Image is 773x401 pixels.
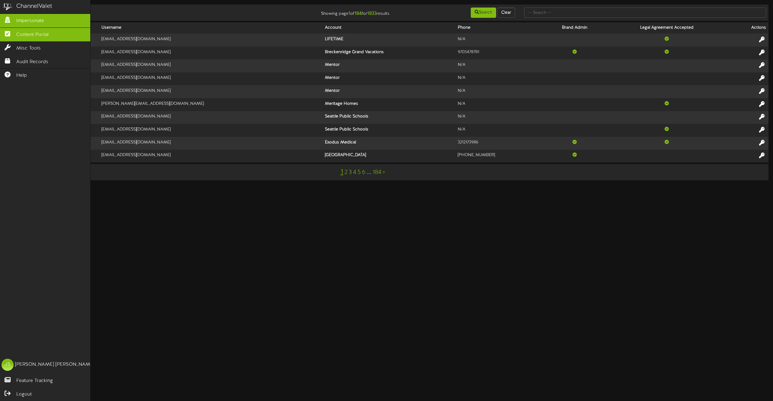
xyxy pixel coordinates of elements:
span: Logout [16,391,32,398]
span: Content Portal [16,31,49,38]
strong: 1 [348,11,350,16]
td: N/A [455,98,543,111]
td: N/A [455,85,543,98]
th: LIFETIME [322,34,455,47]
td: [EMAIL_ADDRESS][DOMAIN_NAME] [99,85,322,98]
th: Legal Agreement Accepted [606,22,728,34]
a: 1 [341,168,343,176]
td: N/A [455,111,543,124]
td: [EMAIL_ADDRESS][DOMAIN_NAME] [99,72,322,85]
td: 9705478781 [455,47,543,59]
td: N/A [455,34,543,47]
th: Username [99,22,322,34]
input: -- Search -- [524,8,766,18]
th: Brand Admin [543,22,606,34]
a: 3 [349,169,352,176]
th: Account [322,22,455,34]
th: Breckenridge Grand Vacations [322,47,455,59]
th: Seattle Public Schools [322,111,455,124]
a: 6 [362,169,366,176]
th: Actions [727,22,768,34]
td: N/A [455,59,543,72]
a: 4 [353,169,356,176]
span: Help [16,72,27,79]
a: > [383,169,385,176]
td: 3212173986 [455,137,543,150]
td: N/A [455,124,543,137]
td: N/A [455,72,543,85]
th: Seattle Public Schools [322,124,455,137]
span: Feature Tracking [16,377,53,384]
td: [EMAIL_ADDRESS][DOMAIN_NAME] [99,59,322,72]
td: [PHONE_NUMBER] [455,150,543,162]
div: ChannelValet [16,2,52,11]
a: 184 [373,169,381,176]
strong: 184 [354,11,362,16]
td: [EMAIL_ADDRESS][DOMAIN_NAME] [99,150,322,162]
th: Mentor [322,72,455,85]
td: [PERSON_NAME][EMAIL_ADDRESS][DOMAIN_NAME] [99,98,322,111]
a: 5 [358,169,361,176]
strong: 1833 [367,11,377,16]
span: Audit Records [16,59,48,66]
td: [EMAIL_ADDRESS][DOMAIN_NAME] [99,111,322,124]
th: Mentor [322,59,455,72]
td: [EMAIL_ADDRESS][DOMAIN_NAME] [99,34,322,47]
button: Search [471,8,496,18]
div: [PERSON_NAME] [PERSON_NAME] [15,361,95,368]
th: Mentor [322,85,455,98]
th: Meritage Homes [322,98,455,111]
td: [EMAIL_ADDRESS][DOMAIN_NAME] [99,137,322,150]
span: Impersonate [16,18,44,24]
td: [EMAIL_ADDRESS][DOMAIN_NAME] [99,124,322,137]
div: JS [2,359,14,371]
td: [EMAIL_ADDRESS][DOMAIN_NAME] [99,47,322,59]
div: Showing page of for results [268,7,394,17]
th: Phone [455,22,543,34]
a: 2 [345,169,348,176]
th: Exodus Medical [322,137,455,150]
span: Misc Tools [16,45,41,52]
th: [GEOGRAPHIC_DATA] [322,150,455,162]
a: ... [367,169,371,176]
button: Clear [497,8,515,18]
